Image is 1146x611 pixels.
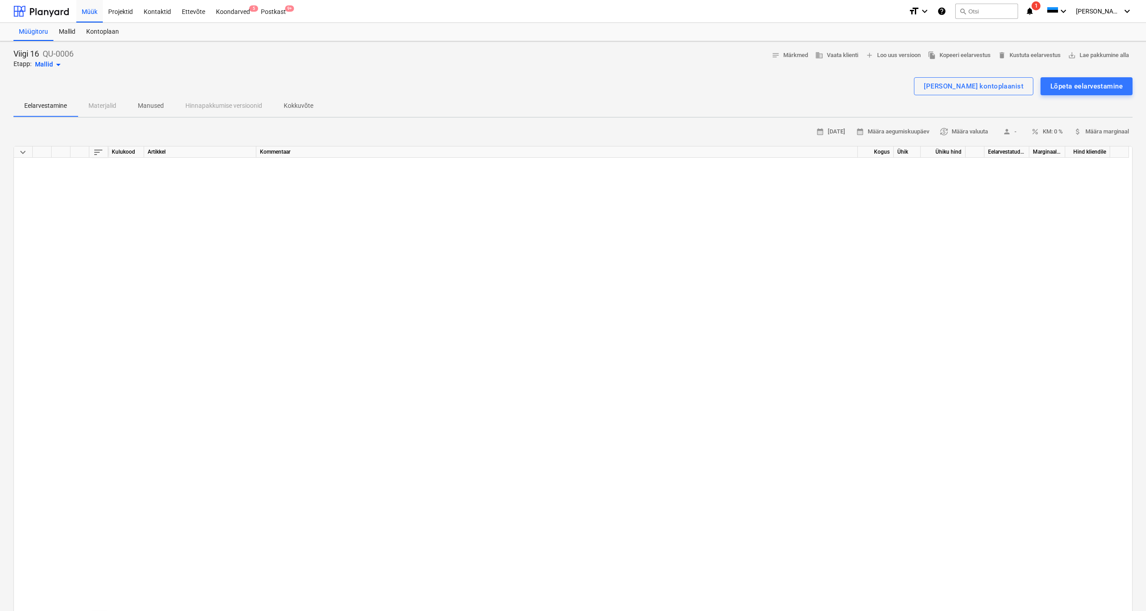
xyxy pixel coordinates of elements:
button: Lae pakkumine alla [1064,49,1133,62]
span: Kopeeri eelarvestus [928,50,991,61]
button: Vaata klienti [812,49,862,62]
div: Ühiku hind [921,146,966,158]
span: Ahenda kõik kategooriad [18,147,28,158]
button: Lõpeta eelarvestamine [1041,77,1133,95]
span: search [959,8,966,15]
span: Vaata klienti [815,50,858,61]
span: file_copy [928,51,936,59]
span: business [815,51,823,59]
a: Müügitoru [13,23,53,41]
div: Ühik [894,146,921,158]
button: Märkmed [768,49,812,62]
span: calendar_month [816,128,824,136]
button: Määra aegumiskuupäev [852,125,933,139]
div: Eelarvestatud maksumus [984,146,1029,158]
span: Määra valuuta [940,127,988,137]
span: Märkmed [772,50,808,61]
span: - [999,127,1020,137]
div: Kulukood [108,146,144,158]
p: Etapp: [13,59,31,70]
div: Mallid [35,59,64,70]
button: - [995,125,1024,139]
span: arrow_drop_down [53,59,64,70]
span: notes [772,51,780,59]
div: Artikkel [144,146,256,158]
button: [PERSON_NAME] kontoplaanist [914,77,1033,95]
span: attach_money [1074,128,1082,136]
i: keyboard_arrow_down [1122,6,1133,17]
span: percent [1031,128,1039,136]
button: KM: 0 % [1027,125,1067,139]
div: Lõpeta eelarvestamine [1050,80,1123,92]
i: keyboard_arrow_down [1058,6,1069,17]
p: Manused [138,101,164,111]
button: Kustuta eelarvestus [994,49,1064,62]
span: Kustuta eelarvestus [998,50,1061,61]
span: KM: 0 % [1031,127,1063,137]
i: keyboard_arrow_down [919,6,930,17]
span: Sorteeri read tabelis [93,147,104,158]
span: delete [998,51,1006,59]
button: Otsi [955,4,1018,19]
span: Määra aegumiskuupäev [856,127,929,137]
span: [DATE] [816,127,845,137]
button: Määra marginaal [1070,125,1133,139]
span: 9+ [285,5,294,12]
div: Kogus [858,146,894,158]
span: currency_exchange [940,128,948,136]
span: Lae pakkumine alla [1068,50,1129,61]
i: format_size [909,6,919,17]
div: Hind kliendile [1065,146,1110,158]
button: Loo uus versioon [862,49,924,62]
div: [PERSON_NAME] kontoplaanist [924,80,1023,92]
p: Eelarvestamine [24,101,67,111]
span: [PERSON_NAME] [1076,8,1121,15]
p: Kokkuvõte [284,101,313,111]
p: Viigi 16 [13,49,39,59]
div: Marginaal, % [1029,146,1065,158]
div: Kommentaar [256,146,858,158]
span: add [865,51,874,59]
button: [DATE] [812,125,849,139]
span: calendar_month [856,128,864,136]
span: Loo uus versioon [865,50,921,61]
span: 5 [249,5,258,12]
button: Kopeeri eelarvestus [924,49,994,62]
p: QU-0006 [43,49,74,59]
span: 1 [1032,1,1041,10]
a: Kontoplaan [81,23,124,41]
button: Määra valuuta [936,125,992,139]
span: Määra marginaal [1074,127,1129,137]
a: Mallid [53,23,81,41]
i: notifications [1025,6,1034,17]
span: save_alt [1068,51,1076,59]
span: person [1003,128,1011,136]
i: Abikeskus [937,6,946,17]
